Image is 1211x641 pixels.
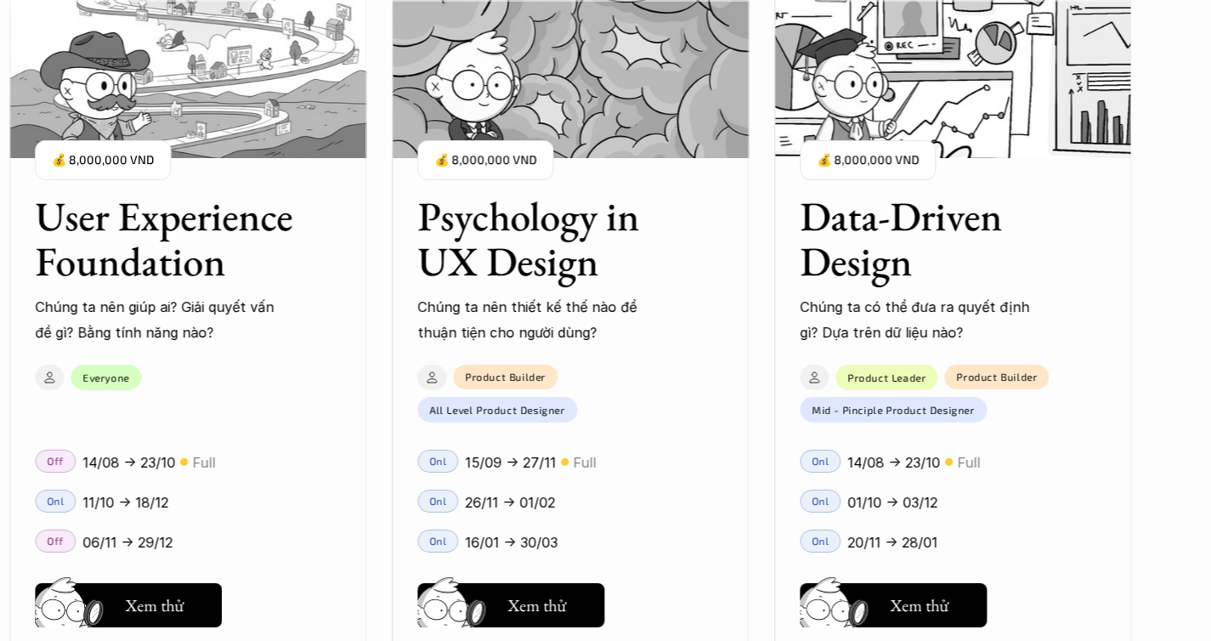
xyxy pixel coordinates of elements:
[812,495,829,507] p: Onl
[429,455,447,467] p: Onl
[944,456,953,468] p: 🟡
[847,372,925,383] p: Product Leader
[812,455,829,467] p: Onl
[429,495,447,507] p: Onl
[429,535,447,547] p: Onl
[179,456,188,468] p: 🟡
[957,371,1038,383] p: Product Builder
[465,490,555,515] p: 26/11 -> 01/02
[82,450,175,475] p: 14/08 -> 23/10
[507,593,570,617] h5: Xem thử
[847,490,937,515] p: 01/10 -> 03/12
[434,149,536,172] p: 💰 8,000,000 VND
[192,450,215,475] p: Full
[800,576,987,627] a: Xem thử
[417,576,604,627] a: Xem thử
[35,583,222,627] button: Xem thử
[812,404,975,416] p: Mid - Pinciple Product Designer
[82,530,173,555] p: 06/11 -> 29/12
[847,450,940,475] p: 14/08 -> 23/10
[957,450,980,475] p: Full
[417,294,664,346] p: Chúng ta nên thiết kế thế nào để thuận tiện cho người dùng?
[800,583,987,627] button: Xem thử
[800,194,1063,284] h3: Data-Driven Design
[125,593,188,617] h5: Xem thử
[35,576,222,627] a: Xem thử
[560,456,569,468] p: 🟡
[429,404,565,416] p: All Level Product Designer
[35,194,298,284] h3: User Experience Foundation
[417,194,681,284] h3: Psychology in UX Design
[890,593,953,617] h5: Xem thử
[465,450,556,475] p: 15/09 -> 27/11
[465,530,557,555] p: 16/01 -> 30/03
[35,294,281,346] p: Chúng ta nên giúp ai? Giải quyết vấn đề gì? Bằng tính năng nào?
[465,371,546,383] p: Product Builder
[812,535,829,547] p: Onl
[417,583,604,627] button: Xem thử
[817,149,919,172] p: 💰 8,000,000 VND
[800,294,1046,346] p: Chúng ta có thể đưa ra quyết định gì? Dựa trên dữ liệu nào?
[847,530,937,555] p: 20/11 -> 28/01
[573,450,596,475] p: Full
